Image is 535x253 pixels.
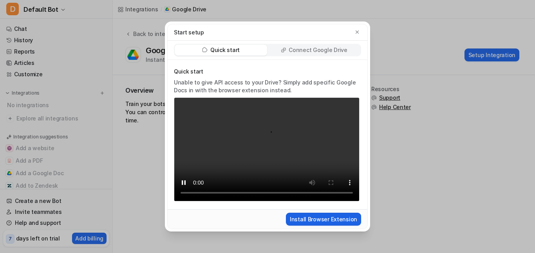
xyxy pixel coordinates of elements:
p: Connect Google Drive [289,46,347,54]
video: Your browser does not support the video tag. [174,97,360,202]
button: Install Browser Extension [286,213,361,226]
p: Unable to give API access to your Drive? Simply add specific Google Docs in with the browser exte... [174,79,360,94]
p: Quick start [210,46,240,54]
p: Start setup [174,28,204,36]
p: Quick start [174,68,360,75]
